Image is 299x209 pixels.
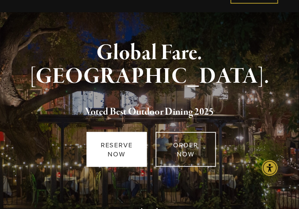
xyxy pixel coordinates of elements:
[85,106,209,119] a: Voted Best Outdoor Dining 202
[156,132,216,167] a: ORDER NOW
[262,160,278,176] div: Accessibility Menu
[30,39,270,90] strong: Global Fare. [GEOGRAPHIC_DATA].
[25,104,274,120] h2: 5
[87,132,147,167] a: RESERVE NOW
